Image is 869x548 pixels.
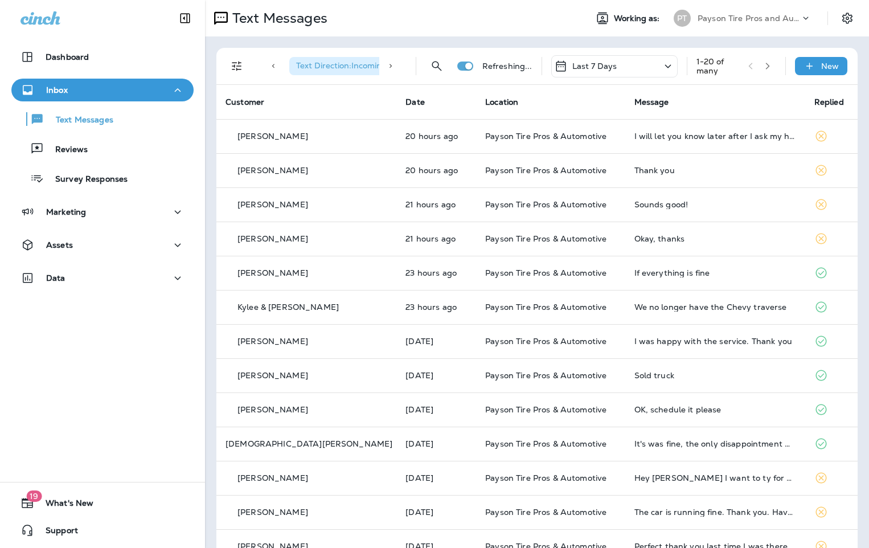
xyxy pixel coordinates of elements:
[485,199,606,210] span: Payson Tire Pros & Automotive
[226,439,392,448] p: [DEMOGRAPHIC_DATA][PERSON_NAME]
[237,473,308,482] p: [PERSON_NAME]
[11,234,194,256] button: Assets
[237,268,308,277] p: [PERSON_NAME]
[228,10,327,27] p: Text Messages
[44,145,88,156] p: Reviews
[405,473,467,482] p: Aug 26, 2025 10:50 AM
[405,268,467,277] p: Aug 28, 2025 09:27 AM
[425,55,448,77] button: Search Messages
[485,234,606,244] span: Payson Tire Pros & Automotive
[572,62,617,71] p: Last 7 Days
[46,240,73,250] p: Assets
[634,405,796,414] div: OK, schedule it please
[405,302,467,312] p: Aug 28, 2025 08:30 AM
[46,207,86,216] p: Marketing
[11,201,194,223] button: Marketing
[405,405,467,414] p: Aug 27, 2025 07:59 AM
[11,107,194,131] button: Text Messages
[634,473,796,482] div: Hey Brian I want to ty for your help but we decided to roll the dice come home and use warranty o...
[11,79,194,101] button: Inbox
[405,508,467,517] p: Aug 26, 2025 10:28 AM
[44,115,113,126] p: Text Messages
[46,85,68,95] p: Inbox
[485,507,606,517] span: Payson Tire Pros & Automotive
[46,52,89,62] p: Dashboard
[405,166,467,175] p: Aug 28, 2025 11:52 AM
[614,14,662,23] span: Working as:
[485,336,606,346] span: Payson Tire Pros & Automotive
[46,273,65,283] p: Data
[237,371,308,380] p: [PERSON_NAME]
[11,267,194,289] button: Data
[237,337,308,346] p: [PERSON_NAME]
[485,439,606,449] span: Payson Tire Pros & Automotive
[698,14,800,23] p: Payson Tire Pros and Automotive
[296,60,387,71] span: Text Direction : Incoming
[34,526,78,539] span: Support
[289,57,405,75] div: Text Direction:Incoming
[405,97,425,107] span: Date
[237,166,308,175] p: [PERSON_NAME]
[405,200,467,209] p: Aug 28, 2025 11:19 AM
[485,404,606,415] span: Payson Tire Pros & Automotive
[405,371,467,380] p: Aug 27, 2025 03:04 PM
[237,200,308,209] p: [PERSON_NAME]
[634,268,796,277] div: If everything is fine
[11,519,194,542] button: Support
[11,46,194,68] button: Dashboard
[634,132,796,141] div: I will let you know later after I ask my husband.
[44,174,128,185] p: Survey Responses
[237,508,308,517] p: [PERSON_NAME]
[226,97,264,107] span: Customer
[34,498,93,512] span: What's New
[237,132,308,141] p: [PERSON_NAME]
[634,200,796,209] div: Sounds good!
[634,234,796,243] div: Okay, thanks
[11,492,194,514] button: 19What's New
[634,337,796,346] div: I was happy with the service. Thank you
[405,132,467,141] p: Aug 28, 2025 11:55 AM
[634,439,796,448] div: It's was fine, the only disappointment was it took 25 minutes to start.
[634,97,669,107] span: Message
[169,7,201,30] button: Collapse Sidebar
[696,57,739,75] div: 1 - 20 of many
[405,439,467,448] p: Aug 27, 2025 06:56 AM
[11,137,194,161] button: Reviews
[485,302,606,312] span: Payson Tire Pros & Automotive
[237,234,308,243] p: [PERSON_NAME]
[405,337,467,346] p: Aug 27, 2025 04:11 PM
[485,268,606,278] span: Payson Tire Pros & Automotive
[485,131,606,141] span: Payson Tire Pros & Automotive
[485,165,606,175] span: Payson Tire Pros & Automotive
[634,166,796,175] div: Thank you
[634,371,796,380] div: Sold truck
[485,97,518,107] span: Location
[814,97,844,107] span: Replied
[837,8,858,28] button: Settings
[634,302,796,312] div: We no longer have the Chevy traverse
[485,473,606,483] span: Payson Tire Pros & Automotive
[237,405,308,414] p: [PERSON_NAME]
[226,55,248,77] button: Filters
[485,370,606,381] span: Payson Tire Pros & Automotive
[821,62,839,71] p: New
[11,166,194,190] button: Survey Responses
[674,10,691,27] div: PT
[405,234,467,243] p: Aug 28, 2025 10:33 AM
[634,508,796,517] div: The car is running fine. Thank you. Have a good day.
[26,490,42,502] span: 19
[482,62,532,71] p: Refreshing...
[237,302,339,312] p: Kylee & [PERSON_NAME]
